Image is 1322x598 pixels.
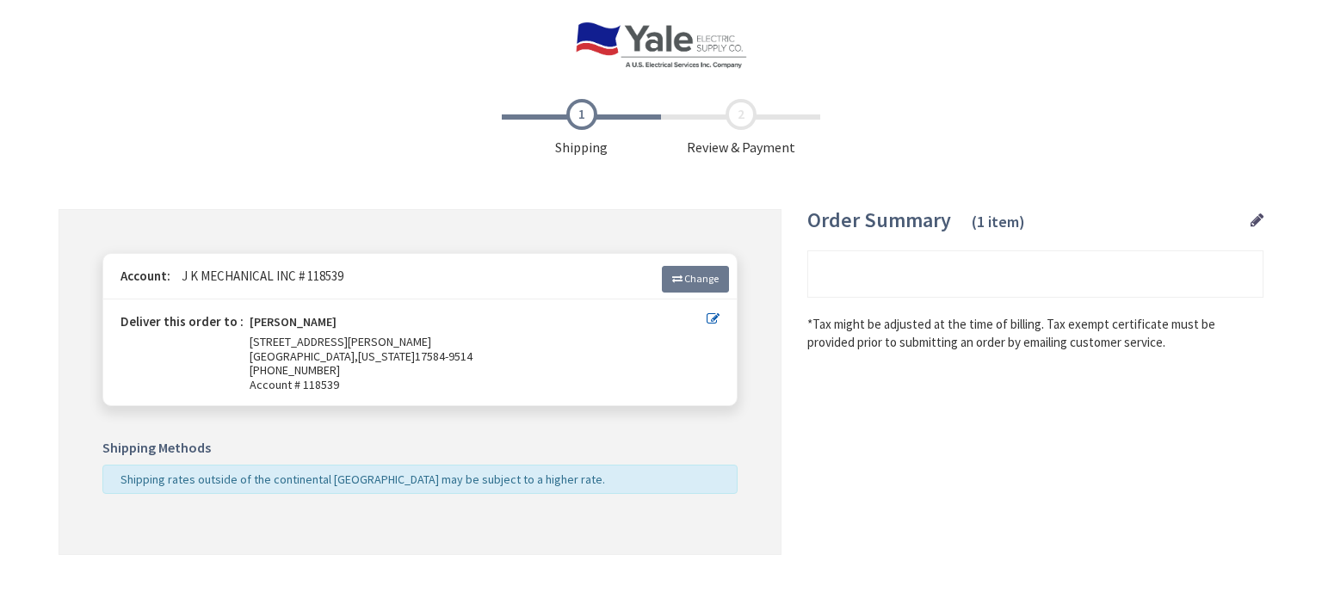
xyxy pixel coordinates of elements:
[250,348,358,364] span: [GEOGRAPHIC_DATA],
[250,362,340,378] span: [PHONE_NUMBER]
[684,272,719,285] span: Change
[250,378,707,392] span: Account # 118539
[120,313,244,330] strong: Deliver this order to :
[173,268,343,284] span: J K MECHANICAL INC # 118539
[575,22,747,69] img: Yale Electric Supply Co.
[807,315,1263,352] : *Tax might be adjusted at the time of billing. Tax exempt certificate must be provided prior to s...
[120,472,605,487] span: Shipping rates outside of the continental [GEOGRAPHIC_DATA] may be subject to a higher rate.
[502,99,661,157] span: Shipping
[250,334,431,349] span: [STREET_ADDRESS][PERSON_NAME]
[358,348,415,364] span: [US_STATE]
[807,207,951,233] span: Order Summary
[120,268,170,284] strong: Account:
[415,348,473,364] span: 17584-9514
[972,212,1025,231] span: (1 item)
[250,315,337,335] strong: [PERSON_NAME]
[102,441,738,456] h5: Shipping Methods
[662,266,729,292] a: Change
[661,99,820,157] span: Review & Payment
